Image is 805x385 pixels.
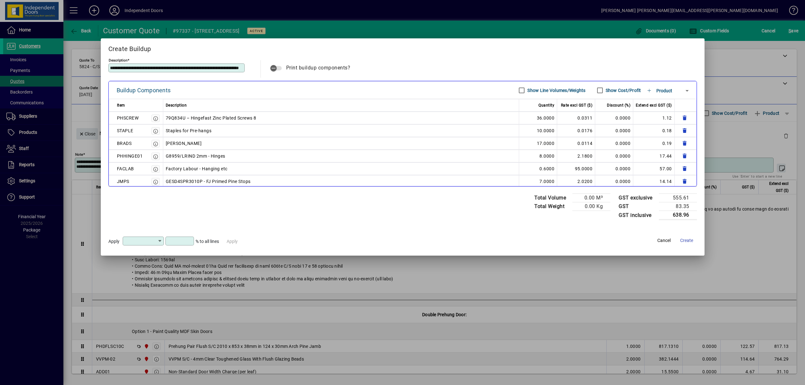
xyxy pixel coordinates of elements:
[560,152,592,160] div: 2.1800
[633,162,675,175] td: 57.00
[595,112,633,124] td: 0.0000
[117,152,143,160] div: PHHINGE01
[560,140,592,147] div: 0.0114
[633,137,675,150] td: 0.19
[636,101,672,109] span: Extend excl GST ($)
[109,58,127,62] mat-label: Description
[561,101,593,109] span: Rate excl GST ($)
[117,140,132,147] div: BRADS
[680,237,693,244] span: Create
[560,127,592,134] div: 0.0176
[595,150,633,162] td: 0.0000
[196,239,219,244] span: % to all lines
[654,235,674,246] button: Cancel
[108,239,119,244] span: Apply
[633,112,675,124] td: 1.12
[519,112,557,124] td: 36.0000
[519,137,557,150] td: 17.0000
[615,194,659,202] td: GST exclusive
[595,175,633,188] td: 0.0000
[101,38,705,57] h2: Create Buildup
[163,150,519,162] td: G8959/LRIND 2mm - Hinges
[519,150,557,162] td: 8.0000
[595,137,633,150] td: 0.0000
[656,88,672,93] span: Product
[677,235,697,246] button: Create
[519,175,557,188] td: 7.0000
[163,124,519,137] td: Staples for Pre-hangs
[572,194,610,202] td: 0.00 M³
[633,175,675,188] td: 14.14
[531,194,572,202] td: Total Volume
[595,124,633,137] td: 0.0000
[163,112,519,124] td: 79Q834U – Hingefast Zinc Plated Screws 8
[560,165,592,173] div: 95.0000
[659,202,697,211] td: 83.35
[595,162,633,175] td: 0.0000
[615,202,659,211] td: GST
[526,87,585,94] label: Show Line Volumes/Weights
[166,101,187,109] span: Description
[657,237,671,244] span: Cancel
[163,137,519,150] td: [PERSON_NAME]
[117,114,139,122] div: PHSCREW
[560,114,592,122] div: 0.0311
[286,65,351,71] span: Print buildup components?
[607,101,630,109] span: Discount (%)
[659,194,697,202] td: 555.61
[163,162,519,175] td: Factory Labour - Hanging etc
[538,101,554,109] span: Quantity
[633,124,675,137] td: 0.18
[560,178,592,185] div: 2.0200
[117,85,171,95] div: Buildup Components
[117,127,133,134] div: STAPLE
[117,101,125,109] span: Item
[117,178,129,185] div: JMPS
[572,202,610,211] td: 0.00 Kg
[615,211,659,220] td: GST inclusive
[633,150,675,162] td: 17.44
[163,175,519,188] td: GESD4SPR3010P - FJ Primed Pine Stops
[604,87,641,94] label: Show Cost/Profit
[531,202,572,211] td: Total Weight
[519,162,557,175] td: 0.6000
[519,124,557,137] td: 10.0000
[659,211,697,220] td: 638.96
[117,165,134,173] div: FACLAB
